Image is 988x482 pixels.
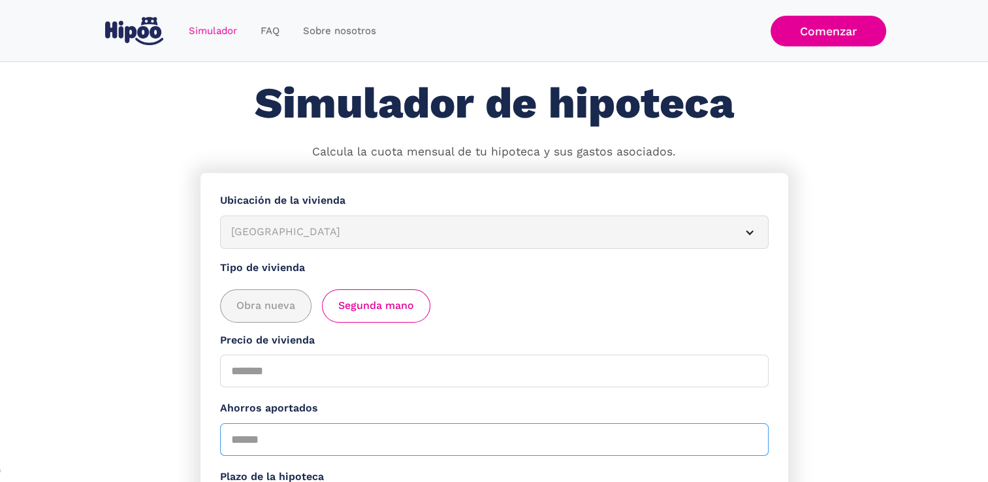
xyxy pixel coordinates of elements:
p: Calcula la cuota mensual de tu hipoteca y sus gastos asociados. [312,144,676,161]
a: Simulador [177,18,249,44]
label: Tipo de vivienda [220,260,769,276]
h1: Simulador de hipoteca [255,80,734,127]
label: Ahorros aportados [220,400,769,417]
label: Precio de vivienda [220,332,769,349]
div: add_description_here [220,289,769,323]
a: Comenzar [771,16,886,46]
span: Segunda mano [338,298,414,314]
div: [GEOGRAPHIC_DATA] [231,224,726,240]
article: [GEOGRAPHIC_DATA] [220,216,769,249]
a: Sobre nosotros [291,18,388,44]
span: Obra nueva [236,298,295,314]
label: Ubicación de la vivienda [220,193,769,209]
a: FAQ [249,18,291,44]
a: home [103,12,167,50]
